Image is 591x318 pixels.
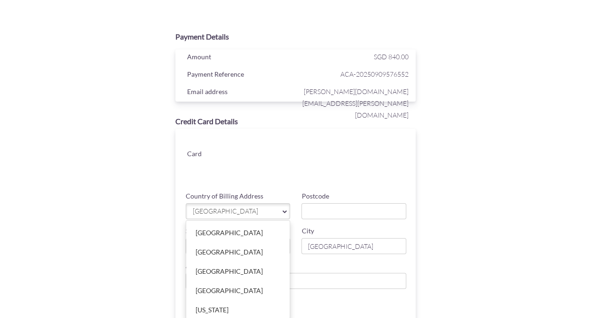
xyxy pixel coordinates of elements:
div: Amount [180,51,298,65]
a: [GEOGRAPHIC_DATA] [186,203,291,219]
a: [GEOGRAPHIC_DATA] [186,281,290,300]
div: Credit Card Details [175,116,416,127]
iframe: Secure card expiration date input frame [246,159,326,176]
span: ACA-20250909576552 [298,68,409,80]
a: [GEOGRAPHIC_DATA] [186,262,290,281]
a: [GEOGRAPHIC_DATA] [186,223,290,242]
label: City [301,226,314,236]
a: [GEOGRAPHIC_DATA] [186,243,290,262]
div: Email address [180,86,298,100]
div: Payment Reference [180,68,298,82]
span: SGD 840.00 [374,53,409,61]
iframe: Secure card security code input frame [327,159,407,176]
span: [PERSON_NAME][DOMAIN_NAME][EMAIL_ADDRESS][PERSON_NAME][DOMAIN_NAME] [298,86,409,121]
label: Country of Billing Address [186,191,263,201]
span: [GEOGRAPHIC_DATA] [192,207,275,216]
div: Card [180,148,239,162]
iframe: Secure card number input frame [246,138,407,155]
div: Payment Details [175,32,416,42]
label: Postcode [301,191,329,201]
